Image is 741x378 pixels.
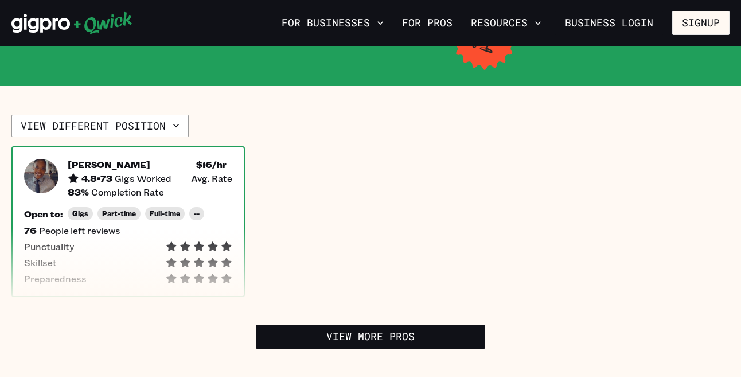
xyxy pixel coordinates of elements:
button: Pro headshot[PERSON_NAME]4.8•73Gigs Worked$16/hr Avg. Rate83%Completion RateOpen to:GigsPart-time... [11,146,245,297]
span: Preparedness [24,273,87,285]
img: Pro headshot [24,159,58,193]
span: Punctuality [24,241,74,252]
h5: Open to: [24,208,63,220]
a: View More Pros [256,325,485,349]
span: Gigs [72,209,88,218]
span: Gigs Worked [115,173,171,184]
span: Completion Rate [91,186,164,198]
span: Avg. Rate [191,173,232,184]
button: View different position [11,115,189,138]
span: Full-time [150,209,180,218]
a: For Pros [397,13,457,33]
span: -- [194,209,200,218]
h5: 76 [24,225,37,236]
h5: $ 16 /hr [196,159,227,170]
span: People left reviews [39,225,120,236]
span: Skillset [24,257,57,268]
h5: 83 % [68,186,89,198]
button: For Businesses [277,13,388,33]
h5: 4.8 • 73 [81,173,112,184]
button: Resources [466,13,546,33]
span: Part-time [102,209,136,218]
button: Signup [672,11,730,35]
h5: [PERSON_NAME] [68,159,150,170]
a: Business Login [555,11,663,35]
